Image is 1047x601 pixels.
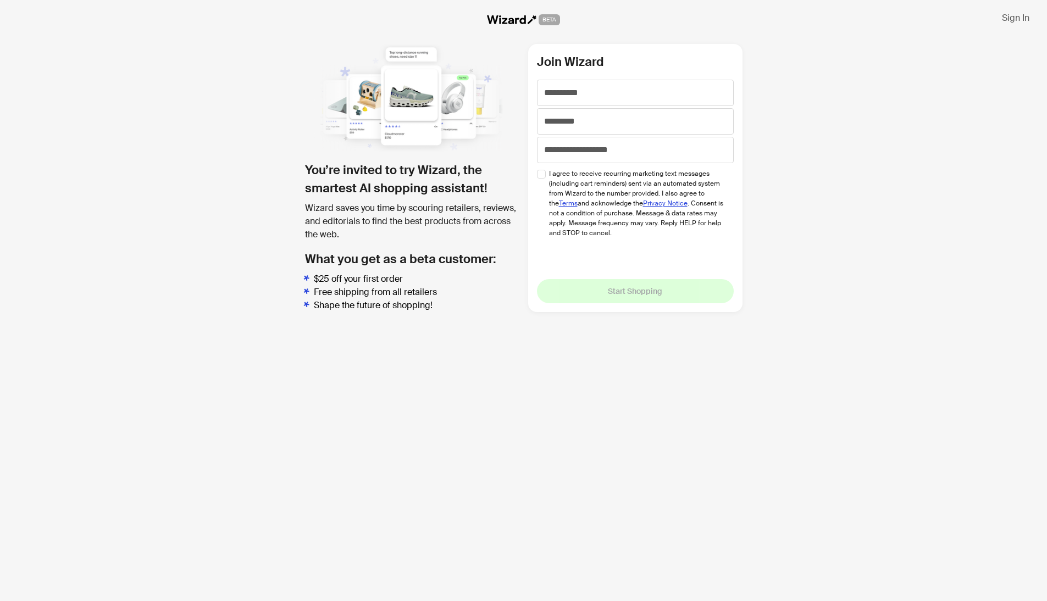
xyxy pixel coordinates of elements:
[314,299,519,312] li: Shape the future of shopping!
[305,161,519,197] h1: You’re invited to try Wizard, the smartest AI shopping assistant!
[559,199,578,208] a: Terms
[314,272,519,286] li: $25 off your first order
[549,169,725,238] span: I agree to receive recurring marketing text messages (including cart reminders) sent via an autom...
[537,279,734,303] button: Start Shopping
[643,199,688,208] a: Privacy Notice
[539,14,560,25] span: BETA
[305,202,519,241] div: Wizard saves you time by scouring retailers, reviews, and editorials to find the best products fr...
[1002,12,1029,24] span: Sign In
[537,53,734,71] h2: Join Wizard
[305,250,519,268] h2: What you get as a beta customer:
[993,9,1038,26] button: Sign In
[314,286,519,299] li: Free shipping from all retailers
